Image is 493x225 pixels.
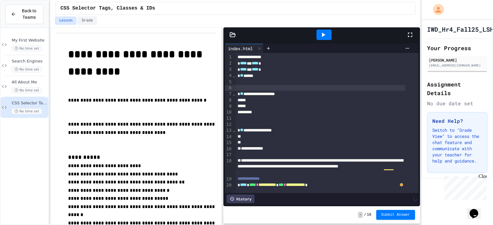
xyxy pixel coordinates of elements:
h2: Your Progress [427,44,487,52]
div: 2 [225,60,233,66]
div: 11 [225,115,233,122]
span: 10 [367,212,371,217]
button: Back to Teams [6,4,43,24]
div: To enrich screen reader interactions, please activate Accessibility in Grammarly extension settings [236,53,418,193]
span: CSS Selector Tags, Classes & IDs [12,101,47,106]
div: My Account [426,2,446,17]
div: 17 [225,152,233,158]
span: No time set [12,46,42,51]
span: Submit Answer [381,212,410,217]
p: Switch to "Grade View" to access the chat feature and communicate with your teacher for help and ... [432,127,482,164]
div: 20 [225,182,233,188]
iframe: chat widget [467,200,487,219]
span: Fold line [232,91,235,96]
button: Lesson [55,17,76,25]
div: index.html [225,45,256,52]
button: Grade [78,17,97,25]
span: No time set [12,108,42,114]
div: 4 [225,73,233,79]
div: index.html [225,44,263,53]
span: / [364,212,366,217]
div: 14 [225,134,233,140]
div: 8 [225,97,233,103]
span: No time set [12,87,42,93]
span: CSS Selector Tags, Classes & IDs [60,5,155,12]
div: 9 [225,103,233,110]
span: Search Engines [12,59,47,64]
span: My First Website [12,38,47,43]
span: Fold line [232,73,235,78]
div: 16 [225,146,233,152]
div: History [226,195,255,203]
h3: Need Help? [432,117,482,125]
span: All About Me [12,80,47,85]
div: 6 [225,85,233,91]
div: 1 [225,54,233,60]
div: 15 [225,140,233,146]
div: 19 [225,176,233,182]
div: 5 [225,79,233,85]
div: 10 [225,109,233,115]
div: 3 [225,66,233,73]
div: Chat with us now!Close [2,2,43,39]
div: [EMAIL_ADDRESS][DOMAIN_NAME] [429,63,486,68]
span: No time set [12,66,42,72]
div: 13 [225,127,233,134]
div: 7 [225,91,233,97]
button: Submit Answer [376,210,415,220]
span: - [358,212,363,218]
div: No due date set [427,100,487,107]
div: [PERSON_NAME] [429,57,486,63]
span: Back to Teams [20,8,38,21]
iframe: chat widget [442,174,487,200]
h2: Assignment Details [427,80,487,97]
div: 12 [225,122,233,128]
span: Fold line [232,128,235,133]
div: 18 [225,158,233,176]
